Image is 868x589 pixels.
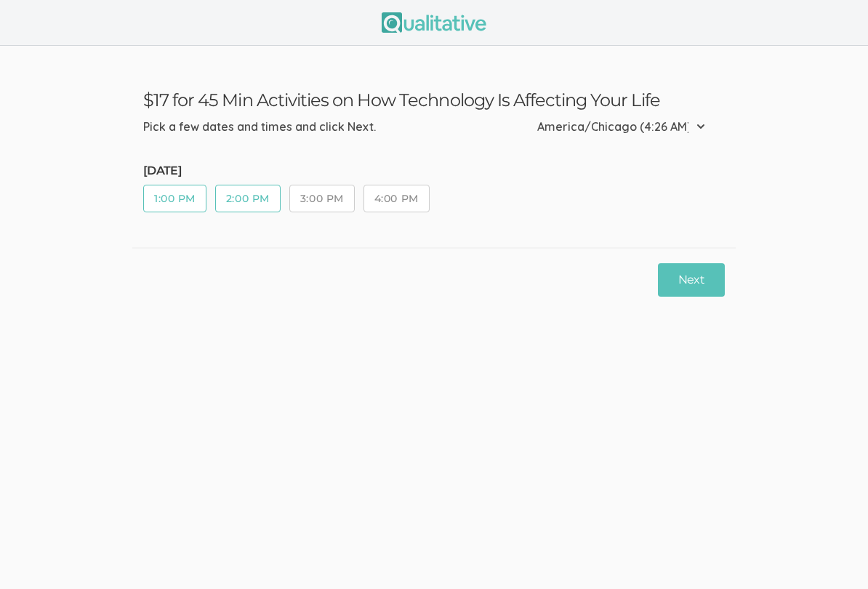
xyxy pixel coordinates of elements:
button: 3:00 PM [289,185,355,212]
button: 1:00 PM [143,185,206,212]
button: 2:00 PM [215,185,281,212]
button: 4:00 PM [363,185,430,212]
button: Next [658,263,725,297]
div: Pick a few dates and times and click Next. [143,119,376,135]
h3: $17 for 45 Min Activities on How Technology Is Affecting Your Life [143,89,725,111]
h5: [DATE] [143,164,438,177]
img: Qualitative [382,12,486,33]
